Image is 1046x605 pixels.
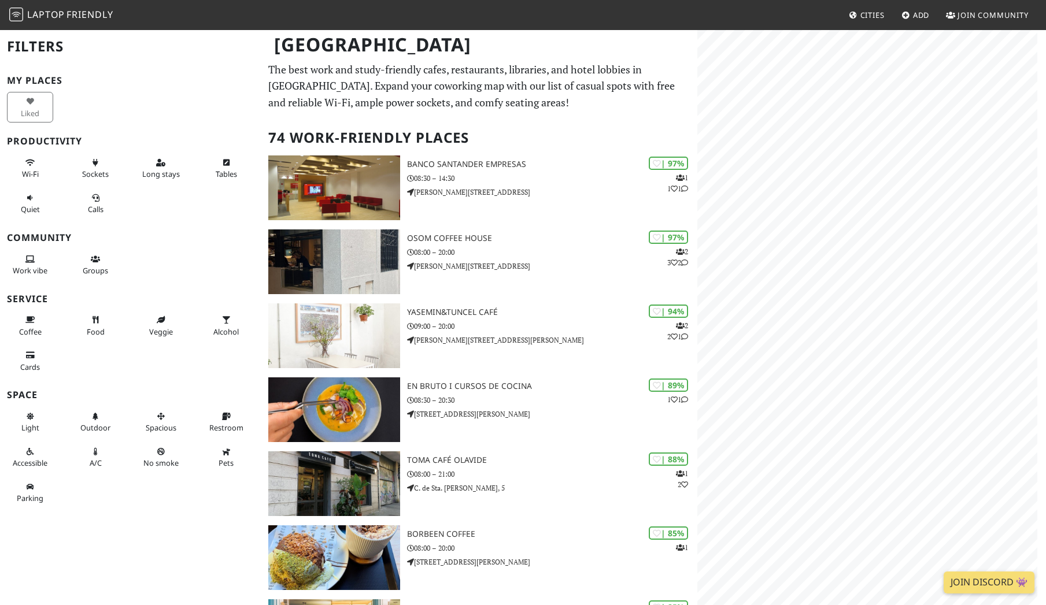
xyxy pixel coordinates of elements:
h2: 74 Work-Friendly Places [268,120,690,155]
button: Wi-Fi [7,153,53,184]
span: Cities [860,10,885,20]
span: Alcohol [213,326,239,337]
button: A/C [72,442,119,473]
span: Group tables [83,265,108,276]
p: 1 1 1 [667,172,688,194]
button: Coffee [7,310,53,341]
a: EN BRUTO I CURSOS DE COCINA | 89% 11 EN BRUTO I CURSOS DE COCINA 08:30 – 20:30 [STREET_ADDRESS][P... [261,377,697,442]
span: Friendly [66,8,113,21]
button: Tables [203,153,249,184]
img: Banco Santander Empresas [268,155,400,220]
button: Cards [7,346,53,376]
button: Veggie [138,310,184,341]
span: Air conditioned [90,458,102,468]
p: [STREET_ADDRESS][PERSON_NAME] [407,556,698,567]
p: The best work and study-friendly cafes, restaurants, libraries, and hotel lobbies in [GEOGRAPHIC_... [268,61,690,111]
img: yasemin&tuncel café [268,303,400,368]
p: 09:00 – 20:00 [407,321,698,332]
span: Natural light [21,422,39,433]
h2: Filters [7,29,254,64]
span: Work-friendly tables [216,169,237,179]
h3: Service [7,294,254,305]
p: 08:30 – 14:30 [407,173,698,184]
button: No smoke [138,442,184,473]
button: Long stays [138,153,184,184]
h3: Productivity [7,136,254,147]
h3: Banco Santander Empresas [407,159,698,169]
a: yasemin&tuncel café | 94% 221 yasemin&tuncel café 09:00 – 20:00 [PERSON_NAME][STREET_ADDRESS][PER... [261,303,697,368]
a: Cities [844,5,889,25]
span: Spacious [146,422,176,433]
p: [PERSON_NAME][STREET_ADDRESS][PERSON_NAME] [407,335,698,346]
p: 08:00 – 20:00 [407,247,698,258]
a: Join Discord 👾 [944,571,1034,593]
span: Quiet [21,204,40,214]
p: 08:30 – 20:30 [407,395,698,406]
span: Pet friendly [219,458,234,468]
span: Restroom [209,422,243,433]
p: [PERSON_NAME][STREET_ADDRESS] [407,187,698,198]
h3: Toma Café Olavide [407,455,698,465]
div: | 97% [649,157,688,170]
div: | 94% [649,305,688,318]
img: EN BRUTO I CURSOS DE COCINA [268,377,400,442]
img: Osom Coffee House [268,229,400,294]
p: 2 3 2 [667,246,688,268]
button: Food [72,310,119,341]
a: LaptopFriendly LaptopFriendly [9,5,113,25]
span: Video/audio calls [88,204,104,214]
span: Accessible [13,458,47,468]
span: Power sockets [82,169,109,179]
img: Toma Café Olavide [268,451,400,516]
span: Long stays [142,169,180,179]
button: Groups [72,250,119,280]
p: 1 2 [676,468,688,490]
p: [PERSON_NAME][STREET_ADDRESS] [407,261,698,272]
span: Veggie [149,326,173,337]
p: [STREET_ADDRESS][PERSON_NAME] [407,409,698,420]
button: Light [7,407,53,437]
h3: My Places [7,75,254,86]
div: | 85% [649,526,688,540]
a: Osom Coffee House | 97% 232 Osom Coffee House 08:00 – 20:00 [PERSON_NAME][STREET_ADDRESS] [261,229,697,294]
h3: Community [7,232,254,243]
p: 1 1 [667,394,688,405]
button: Outdoor [72,407,119,437]
span: Parking [17,493,43,503]
span: Stable Wi-Fi [22,169,39,179]
a: Borbeen Coffee | 85% 1 Borbeen Coffee 08:00 – 20:00 [STREET_ADDRESS][PERSON_NAME] [261,525,697,590]
p: C. de Sta. [PERSON_NAME], 5 [407,482,698,493]
span: Credit cards [20,362,40,372]
span: Add [913,10,930,20]
p: 08:00 – 21:00 [407,469,698,480]
span: Outdoor area [80,422,110,433]
span: Coffee [19,326,42,337]
button: Alcohol [203,310,249,341]
button: Spacious [138,407,184,437]
span: Laptop [27,8,65,21]
span: Smoke free [143,458,179,468]
h3: yasemin&tuncel café [407,307,698,317]
a: Banco Santander Empresas | 97% 111 Banco Santander Empresas 08:30 – 14:30 [PERSON_NAME][STREET_AD... [261,155,697,220]
button: Pets [203,442,249,473]
button: Work vibe [7,250,53,280]
h3: EN BRUTO I CURSOS DE COCINA [407,381,698,391]
div: | 89% [649,378,688,392]
img: Borbeen Coffee [268,525,400,590]
h3: Space [7,389,254,400]
a: Toma Café Olavide | 88% 12 Toma Café Olavide 08:00 – 21:00 C. de Sta. [PERSON_NAME], 5 [261,451,697,516]
button: Accessible [7,442,53,473]
div: | 88% [649,452,688,466]
a: Add [897,5,934,25]
button: Calls [72,188,119,219]
h1: [GEOGRAPHIC_DATA] [265,29,695,61]
p: 1 [676,542,688,553]
h3: Borbeen Coffee [407,529,698,539]
p: 08:00 – 20:00 [407,543,698,554]
span: Join Community [958,10,1029,20]
img: LaptopFriendly [9,8,23,21]
button: Restroom [203,407,249,437]
a: Join Community [941,5,1033,25]
h3: Osom Coffee House [407,233,698,243]
button: Quiet [7,188,53,219]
